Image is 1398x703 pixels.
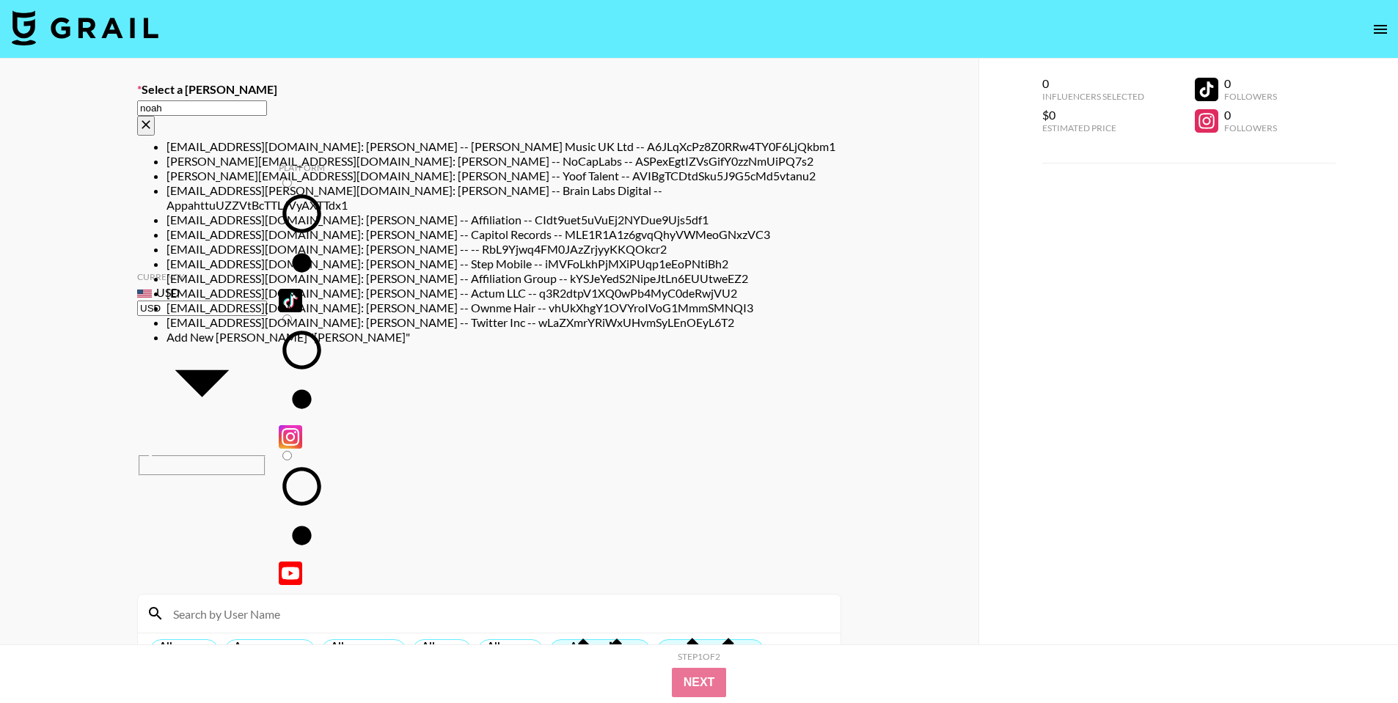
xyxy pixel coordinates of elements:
[166,183,841,213] li: [EMAIL_ADDRESS][PERSON_NAME][DOMAIN_NAME]: [PERSON_NAME] -- Brain Labs Digital -- AppahttuUZZVtBc...
[279,562,302,585] img: YouTube
[1042,122,1144,133] div: Estimated Price
[1366,15,1395,44] button: open drawer
[672,668,727,697] button: Next
[1224,91,1277,102] div: Followers
[225,640,282,662] div: Any Followers
[12,10,158,45] img: Grail Talent
[166,139,841,154] li: [EMAIL_ADDRESS][DOMAIN_NAME]: [PERSON_NAME] -- [PERSON_NAME] Music UK Ltd -- A6JLqXcPz8Z0RRw4TY0F...
[166,257,841,271] li: [EMAIL_ADDRESS][DOMAIN_NAME]: [PERSON_NAME] -- Step Mobile -- iMVFoLkhPjMXiPUqp1eEoPNtiBh2
[166,227,841,242] li: [EMAIL_ADDRESS][DOMAIN_NAME]: [PERSON_NAME] -- Capitol Records -- MLE1R1A1z6gvqQhyVWMeoGNxzVC3
[166,330,841,345] li: Add New [PERSON_NAME] "[PERSON_NAME]"
[1042,76,1144,91] div: 0
[1224,122,1277,133] div: Followers
[166,301,841,315] li: [EMAIL_ADDRESS][DOMAIN_NAME]: [PERSON_NAME] -- Ownme Hair -- vhUkXhgY1OVYroIVoG1MmmSMNQI3
[166,315,841,330] li: [EMAIL_ADDRESS][DOMAIN_NAME]: [PERSON_NAME] -- Twitter Inc -- wLaZXmrYRiWxUHvmSyLEnOEyL6T2
[413,640,444,662] div: All Tags
[150,640,191,662] div: All Prices
[166,169,841,183] li: [PERSON_NAME][EMAIL_ADDRESS][DOMAIN_NAME]: [PERSON_NAME] -- Yoof Talent -- AVIBgTCDtdSku5J9G5cMd5...
[166,154,841,169] li: [PERSON_NAME][EMAIL_ADDRESS][DOMAIN_NAME]: [PERSON_NAME] -- NoCapLabs -- ASPexEgtIZVsGifY0zzNmUiP...
[166,271,841,286] li: [EMAIL_ADDRESS][DOMAIN_NAME]: [PERSON_NAME] -- Affiliation Group -- kYSJeYedS2NipeJtLn6EUUtweEZ2
[164,602,832,625] input: Search by User Name
[279,425,302,449] img: Instagram
[137,116,155,136] button: Clear
[1042,91,1144,102] div: Influencers Selected
[322,640,378,662] div: All Countries
[1224,76,1277,91] div: 0
[166,213,841,227] li: [EMAIL_ADDRESS][DOMAIN_NAME]: [PERSON_NAME] -- Affiliation -- CIdt9uet5uVuEj2NYDue9Ujs5df1
[1224,108,1277,122] div: 0
[1042,108,1144,122] div: $0
[137,82,841,97] label: Select a [PERSON_NAME]
[282,451,292,460] input: YouTube
[166,286,841,301] li: [EMAIL_ADDRESS][DOMAIN_NAME]: [PERSON_NAME] -- Actum LLC -- q3R2dtpV1XQ0wPb4MyC0deRwjVU2
[478,640,516,662] div: All Cities
[166,242,841,257] li: [EMAIL_ADDRESS][DOMAIN_NAME]: [PERSON_NAME] -- -- RbL9Yjwq4FM0JAzZrjyyKKQOkcr2
[678,651,720,662] div: Step 1 of 2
